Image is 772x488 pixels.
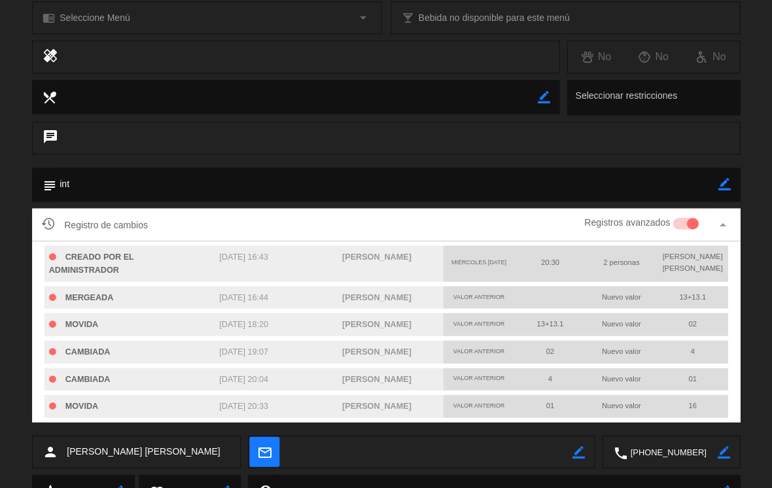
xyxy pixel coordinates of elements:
[43,444,58,459] i: person
[65,401,98,410] span: MOVIDA
[49,252,134,275] span: CREADO POR EL ADMINISTRADOR
[601,374,640,382] span: Nuevo valor
[60,10,130,26] span: Seleccione Menú
[546,347,553,355] span: 02
[572,445,584,458] i: border_color
[219,374,268,383] span: [DATE] 20:04
[625,48,682,65] div: No
[43,48,58,66] i: healing
[219,347,268,356] span: [DATE] 19:07
[682,48,739,65] div: No
[65,292,113,302] span: MERGEADA
[43,129,58,147] i: chat
[540,258,559,266] span: 20:30
[42,90,56,104] i: local_dining
[601,401,640,409] span: Nuevo valor
[257,444,272,459] i: mail_outline
[601,347,640,355] span: Nuevo valor
[65,347,111,356] span: CAMBIADA
[688,374,696,382] span: 01
[342,252,412,261] span: [PERSON_NAME]
[717,445,729,458] i: border_color
[690,347,694,355] span: 4
[612,445,627,459] i: local_phone
[219,401,268,410] span: [DATE] 20:33
[342,401,412,410] span: [PERSON_NAME]
[601,292,640,300] span: Nuevo valor
[342,374,412,383] span: [PERSON_NAME]
[342,292,412,302] span: [PERSON_NAME]
[418,10,569,26] span: Bebida no disponible para este menú
[601,319,640,327] span: Nuevo valor
[65,374,111,383] span: CAMBIADA
[453,402,504,408] span: Valor anterior
[546,401,553,409] span: 01
[401,12,413,24] i: local_bar
[662,252,722,271] span: [PERSON_NAME] [PERSON_NAME]
[43,12,55,24] i: chrome_reader_mode
[65,319,98,328] span: MOVIDA
[453,374,504,381] span: Valor anterior
[536,319,563,327] span: 13+13.1
[219,252,268,261] span: [DATE] 16:43
[355,10,371,26] i: arrow_drop_down
[342,347,412,356] span: [PERSON_NAME]
[219,292,268,302] span: [DATE] 16:44
[42,177,56,192] i: subject
[537,91,550,103] i: border_color
[603,258,639,266] span: 2 personas
[451,258,506,265] span: miércoles [DATE]
[714,217,730,232] i: arrow_drop_up
[688,401,696,409] span: 16
[67,444,220,459] span: [PERSON_NAME] [PERSON_NAME]
[567,48,625,65] div: No
[42,217,148,232] span: Registro de cambios
[219,319,268,328] span: [DATE] 18:20
[679,292,706,300] span: 13+13.1
[453,293,504,300] span: Valor anterior
[688,319,696,327] span: 02
[718,178,730,190] i: border_color
[548,374,552,382] span: 4
[453,347,504,354] span: Valor anterior
[453,320,504,326] span: Valor anterior
[584,215,670,230] label: Registros avanzados
[342,319,412,328] span: [PERSON_NAME]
